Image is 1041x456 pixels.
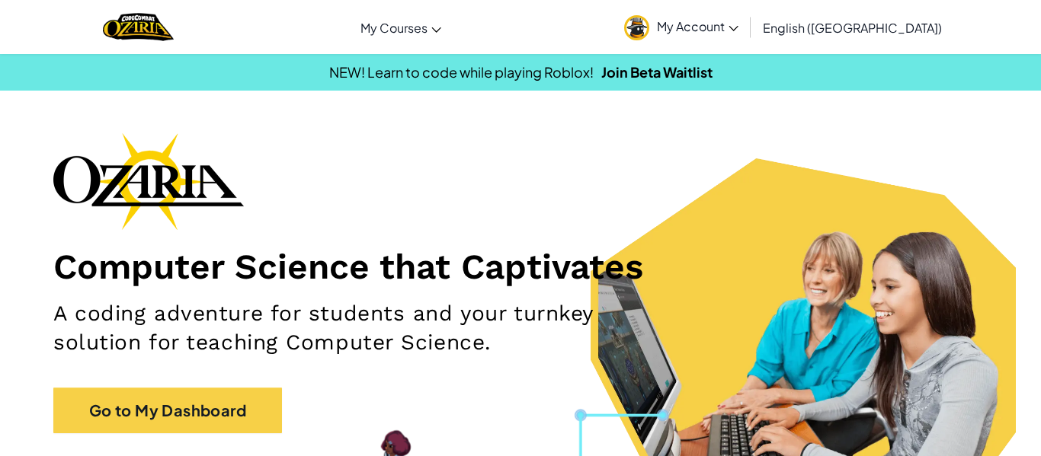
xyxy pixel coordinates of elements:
img: Home [103,11,174,43]
a: My Account [617,3,746,51]
h2: A coding adventure for students and your turnkey solution for teaching Computer Science. [53,299,679,357]
span: English ([GEOGRAPHIC_DATA]) [763,20,942,36]
a: My Courses [353,7,449,48]
img: avatar [624,15,649,40]
a: Go to My Dashboard [53,387,282,433]
img: Ozaria branding logo [53,132,244,230]
span: My Courses [360,20,428,36]
a: English ([GEOGRAPHIC_DATA]) [755,7,950,48]
a: Join Beta Waitlist [601,63,713,81]
h1: Computer Science that Captivates [53,245,988,288]
span: My Account [657,18,738,34]
span: NEW! Learn to code while playing Roblox! [329,63,594,81]
a: Ozaria by CodeCombat logo [103,11,174,43]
